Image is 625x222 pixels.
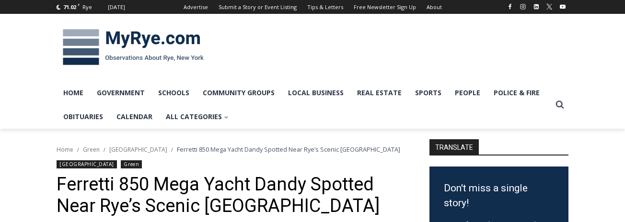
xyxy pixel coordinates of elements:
a: Police & Fire [487,81,546,105]
a: X [544,1,555,12]
span: / [104,146,105,153]
a: Green [121,160,142,168]
a: Home [57,81,90,105]
a: Facebook [504,1,516,12]
a: All Categories [159,105,235,129]
span: All Categories [166,111,229,122]
h1: Ferretti 850 Mega Yacht Dandy Spotted Near Rye’s Scenic [GEOGRAPHIC_DATA] [57,174,404,217]
a: Green [83,145,100,154]
div: [DATE] [108,3,125,11]
nav: Breadcrumbs [57,144,404,154]
a: Instagram [517,1,529,12]
a: Government [90,81,151,105]
a: Community Groups [196,81,281,105]
strong: TRANSLATE [429,139,479,155]
button: View Search Form [551,96,568,113]
span: / [171,146,173,153]
a: Obituaries [57,105,110,129]
a: Sports [408,81,448,105]
nav: Primary Navigation [57,81,551,129]
div: Rye [82,3,92,11]
a: Home [57,145,73,154]
span: / [77,146,79,153]
a: [GEOGRAPHIC_DATA] [57,160,117,168]
a: Schools [151,81,196,105]
a: [GEOGRAPHIC_DATA] [109,145,167,154]
a: YouTube [557,1,568,12]
a: Local Business [281,81,350,105]
a: People [448,81,487,105]
a: Real Estate [350,81,408,105]
span: Ferretti 850 Mega Yacht Dandy Spotted Near Rye’s Scenic [GEOGRAPHIC_DATA] [177,145,400,154]
span: F [78,2,80,7]
a: Calendar [110,105,159,129]
img: MyRye.com [57,22,210,72]
h3: Don't miss a single story! [444,181,554,211]
span: 71.02 [63,3,76,11]
a: Linkedin [531,1,542,12]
